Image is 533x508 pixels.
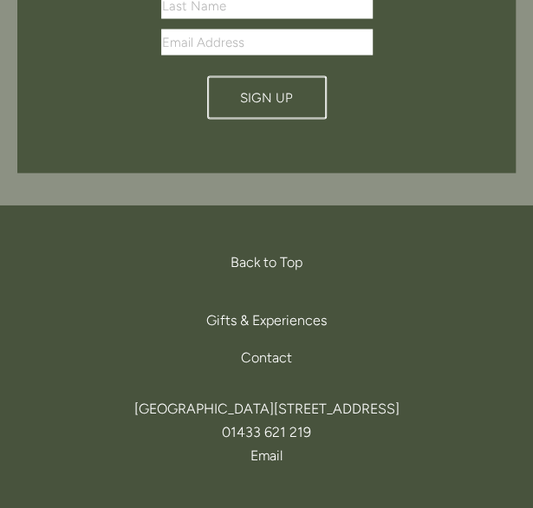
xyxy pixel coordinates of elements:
span: Sign Up [240,90,293,106]
span: 01433 621 219 [17,420,516,444]
input: Email Address [161,29,373,55]
button: Sign Up [207,76,327,120]
a: Back to Top [217,244,316,282]
span: Gifts & Experiences [206,312,327,329]
div: Contact [17,340,516,376]
a: Gifts & Experiences [17,303,516,339]
span: [GEOGRAPHIC_DATA][STREET_ADDRESS] [134,401,400,417]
